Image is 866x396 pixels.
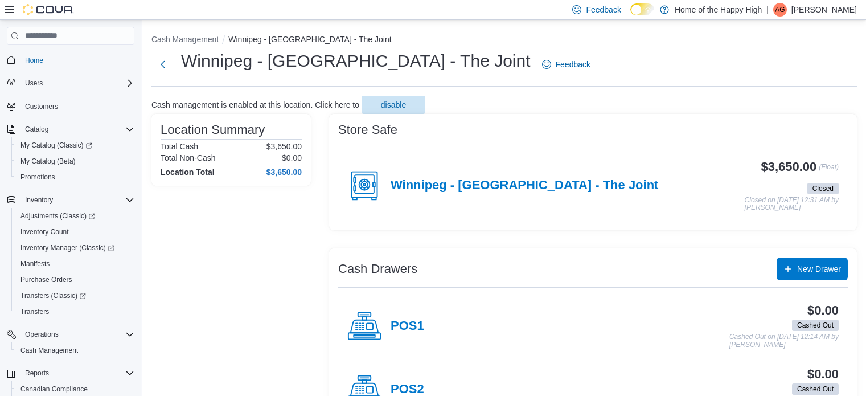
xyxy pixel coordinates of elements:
span: Adjustments (Classic) [20,211,95,221]
span: Home [20,53,134,67]
button: Inventory Count [11,224,139,240]
button: Operations [2,326,139,342]
a: Inventory Count [16,225,73,239]
h6: Total Cash [161,142,198,151]
button: Inventory [20,193,58,207]
span: Purchase Orders [16,273,134,287]
span: Transfers [20,307,49,316]
button: Promotions [11,169,139,185]
p: (Float) [819,160,839,181]
p: Home of the Happy High [675,3,762,17]
a: Adjustments (Classic) [16,209,100,223]
h4: Winnipeg - [GEOGRAPHIC_DATA] - The Joint [391,178,658,193]
h3: $0.00 [807,368,839,381]
span: Inventory Manager (Classic) [20,243,114,252]
a: Inventory Manager (Classic) [11,240,139,256]
span: My Catalog (Beta) [16,154,134,168]
button: Reports [2,365,139,381]
button: New Drawer [777,258,848,280]
span: Operations [20,328,134,341]
span: Dark Mode [630,15,631,16]
span: Promotions [20,173,55,182]
p: $3,650.00 [266,142,302,151]
input: Dark Mode [630,3,654,15]
nav: An example of EuiBreadcrumbs [151,34,857,47]
span: Manifests [20,259,50,268]
span: Canadian Compliance [16,382,134,396]
a: Promotions [16,170,60,184]
a: Feedback [537,53,595,76]
span: Cashed Out [797,384,834,394]
span: Users [25,79,43,88]
button: Catalog [20,123,53,136]
h1: Winnipeg - [GEOGRAPHIC_DATA] - The Joint [181,50,531,72]
img: Cova [23,4,74,15]
span: My Catalog (Classic) [16,138,134,152]
a: My Catalog (Beta) [16,154,80,168]
a: Adjustments (Classic) [11,208,139,224]
span: Transfers (Classic) [16,289,134,303]
span: Feedback [586,4,621,15]
button: Users [2,75,139,91]
button: Winnipeg - [GEOGRAPHIC_DATA] - The Joint [228,35,391,44]
span: Promotions [16,170,134,184]
span: Canadian Compliance [20,385,88,394]
span: My Catalog (Classic) [20,141,92,150]
span: Transfers [16,305,134,319]
span: Cash Management [16,344,134,357]
a: Cash Management [16,344,83,357]
span: Transfers (Classic) [20,291,86,300]
p: Cash management is enabled at this location. Click here to [151,100,359,109]
span: Customers [20,99,134,113]
span: Users [20,76,134,90]
span: Feedback [556,59,590,70]
button: Customers [2,98,139,115]
button: Inventory [2,192,139,208]
button: disable [362,96,425,114]
span: Catalog [25,125,48,134]
span: Cash Management [20,346,78,355]
a: Manifests [16,257,54,271]
span: Reports [25,369,49,378]
span: disable [381,99,406,111]
p: [PERSON_NAME] [791,3,857,17]
span: Cashed Out [792,320,839,331]
span: Catalog [20,123,134,136]
h3: Store Safe [338,123,397,137]
a: Purchase Orders [16,273,77,287]
span: My Catalog (Beta) [20,157,76,166]
h4: $3,650.00 [266,168,302,177]
p: | [766,3,769,17]
span: New Drawer [797,263,841,275]
p: Closed on [DATE] 12:31 AM by [PERSON_NAME] [745,197,839,212]
h3: Location Summary [161,123,265,137]
span: Inventory Manager (Classic) [16,241,134,255]
h3: $3,650.00 [761,160,817,174]
button: Cash Management [151,35,219,44]
h3: Cash Drawers [338,262,417,276]
a: Transfers (Classic) [11,288,139,304]
a: Inventory Manager (Classic) [16,241,119,255]
h4: POS1 [391,319,424,334]
a: Home [20,54,48,67]
a: My Catalog (Classic) [11,137,139,153]
button: Manifests [11,256,139,272]
a: Transfers (Classic) [16,289,91,303]
button: Transfers [11,304,139,320]
span: Inventory [20,193,134,207]
span: Home [25,56,43,65]
span: Inventory Count [20,227,69,236]
button: Operations [20,328,63,341]
button: Purchase Orders [11,272,139,288]
p: Cashed Out on [DATE] 12:14 AM by [PERSON_NAME] [729,333,839,349]
h6: Total Non-Cash [161,153,216,162]
span: Reports [20,366,134,380]
span: Inventory Count [16,225,134,239]
a: Transfers [16,305,54,319]
button: Users [20,76,47,90]
button: Next [151,53,174,76]
button: Reports [20,366,54,380]
button: Home [2,52,139,68]
span: Cashed Out [792,383,839,395]
button: Cash Management [11,342,139,358]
